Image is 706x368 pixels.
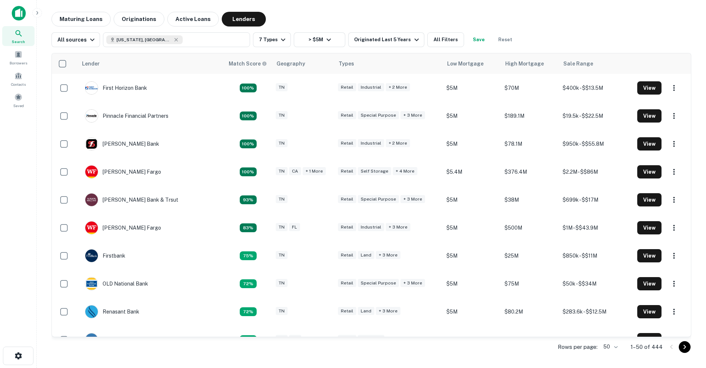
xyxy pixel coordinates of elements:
button: Lenders [222,12,266,26]
div: Pinnacle Financial Partners [85,109,168,123]
th: Lender [78,53,224,74]
td: $500M [501,214,559,242]
td: $800M [501,326,559,354]
button: Reset [493,32,517,47]
div: Retail [338,307,356,315]
div: Lender [82,59,100,68]
td: $5M [443,242,501,270]
a: Saved [2,90,35,110]
div: Self Storage [358,167,391,176]
div: Retail [338,279,356,287]
div: Capitalize uses an advanced AI algorithm to match your search with the best lender. The match sco... [240,335,257,344]
th: Sale Range [559,53,634,74]
button: View [637,249,662,262]
td: $38M [501,186,559,214]
div: [PERSON_NAME] Bank & Trsut [85,193,178,206]
td: $19.5k - $$22.5M [559,102,634,130]
div: Sale Range [563,59,593,68]
div: TN [276,167,288,176]
button: View [637,333,662,346]
div: + 3 more [400,279,425,287]
div: Originated Last 5 Years [354,35,421,44]
div: Retail [338,111,356,120]
td: $5M [443,214,501,242]
div: TN [276,223,288,231]
div: Low Mortgage [447,59,484,68]
td: $5M [443,186,501,214]
button: View [637,193,662,206]
button: 7 Types [253,32,291,47]
div: Types [339,59,354,68]
button: Go to next page [679,341,691,353]
button: View [637,221,662,234]
span: [US_STATE], [GEOGRAPHIC_DATA] [117,36,172,43]
td: $1M - $$43.9M [559,214,634,242]
div: + 2 more [386,83,410,92]
button: [US_STATE], [GEOGRAPHIC_DATA] [103,32,250,47]
button: Originations [114,12,164,26]
td: $5M [443,74,501,102]
th: Types [334,53,443,74]
button: View [637,81,662,95]
div: Retail [338,195,356,204]
div: TN [276,111,288,120]
div: TN [276,251,288,259]
button: View [637,277,662,290]
div: Capitalize uses an advanced AI algorithm to match your search with the best lender. The match sco... [240,223,257,232]
div: + 3 more [376,307,400,315]
a: Contacts [2,69,35,89]
td: $50k - $$34M [559,270,634,298]
td: $400k - $$13.5M [559,74,634,102]
div: Retail [338,83,356,92]
button: All sources [51,32,100,47]
td: $78.1M [501,130,559,158]
td: $1.1M - $$15.4M [559,326,634,354]
div: Capitalize uses an advanced AI algorithm to match your search with the best lender. The match sco... [240,251,257,260]
div: Renasant Bank [85,305,139,318]
td: $80.2M [501,298,559,326]
div: Retail [338,167,356,176]
div: Land [358,251,374,259]
div: Special Purpose [358,279,399,287]
iframe: Chat Widget [669,309,706,344]
div: + 3 more [400,195,425,204]
img: picture [85,194,98,206]
div: TN [276,195,288,204]
div: Retail [338,139,356,148]
td: $950k - $$55.8M [559,130,634,158]
div: [PERSON_NAME] Fargo [85,165,161,178]
button: Active Loans [167,12,219,26]
div: TN [276,83,288,92]
button: All Filters [427,32,464,47]
img: picture [85,222,98,234]
button: > $5M [294,32,345,47]
td: $189.1M [501,102,559,130]
div: First Horizon Bank [85,81,147,95]
div: Retail [338,335,356,343]
img: picture [85,250,98,262]
div: [PERSON_NAME] Bank [85,137,159,151]
span: Search [12,39,25,45]
div: + 4 more [393,167,417,176]
span: Borrowers [10,60,27,66]
div: Capitalize uses an advanced AI algorithm to match your search with the best lender. The match sco... [240,167,257,176]
div: Capitalize uses an advanced AI algorithm to match your search with the best lender. The match sco... [240,307,257,316]
button: Maturing Loans [51,12,111,26]
span: Contacts [11,81,26,87]
td: $5M [443,326,501,354]
div: CO [289,335,301,343]
div: All sources [57,35,97,44]
th: Capitalize uses an advanced AI algorithm to match your search with the best lender. The match sco... [224,53,272,74]
a: Search [2,26,35,46]
div: Retail [338,223,356,231]
div: Borrowers [2,47,35,67]
button: View [637,165,662,178]
span: Saved [13,103,24,109]
th: Geography [272,53,334,74]
img: picture [85,110,98,122]
img: picture [85,333,98,346]
button: Originated Last 5 Years [348,32,424,47]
